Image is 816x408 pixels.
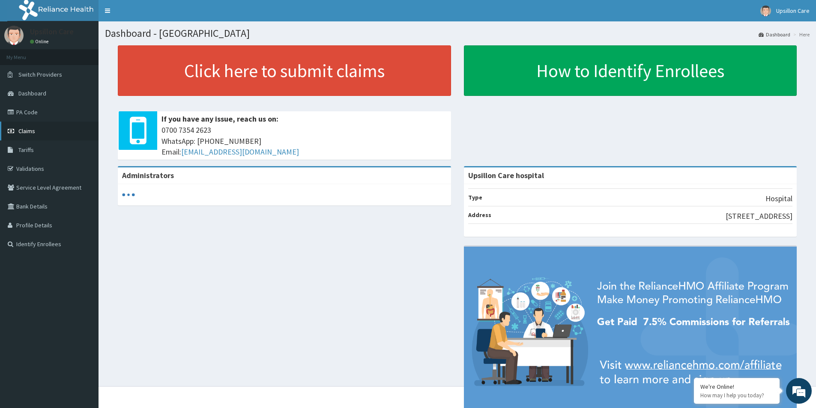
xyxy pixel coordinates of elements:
p: Upsillon Care [30,28,74,36]
a: [EMAIL_ADDRESS][DOMAIN_NAME] [181,147,299,157]
span: 0700 7354 2623 WhatsApp: [PHONE_NUMBER] Email: [161,125,447,158]
b: Type [468,194,482,201]
span: Dashboard [18,89,46,97]
p: [STREET_ADDRESS] [726,211,792,222]
a: Click here to submit claims [118,45,451,96]
span: Tariffs [18,146,34,154]
a: Online [30,39,51,45]
img: User Image [760,6,771,16]
svg: audio-loading [122,188,135,201]
a: How to Identify Enrollees [464,45,797,96]
a: Dashboard [759,31,790,38]
img: User Image [4,26,24,45]
b: Address [468,211,491,219]
div: We're Online! [700,383,773,390]
span: Switch Providers [18,71,62,78]
strong: Upsillon Care hospital [468,170,544,180]
b: Administrators [122,170,174,180]
span: Upsillon Care [776,7,810,15]
p: How may I help you today? [700,392,773,399]
span: Claims [18,127,35,135]
h1: Dashboard - [GEOGRAPHIC_DATA] [105,28,810,39]
p: Hospital [765,193,792,204]
li: Here [791,31,810,38]
b: If you have any issue, reach us on: [161,114,278,124]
